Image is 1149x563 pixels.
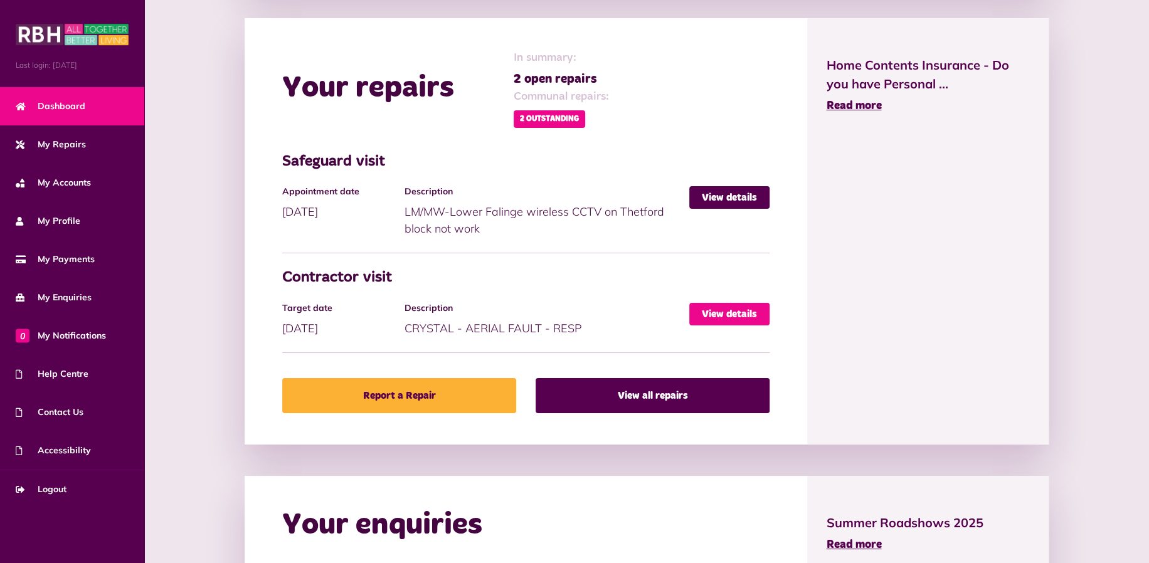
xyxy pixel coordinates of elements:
[282,186,404,220] div: [DATE]
[826,56,1029,115] a: Home Contents Insurance - Do you have Personal ... Read more
[404,186,689,237] div: LM/MW-Lower Falinge wireless CCTV on Thetford block not work
[282,70,454,107] h2: Your repairs
[514,88,609,105] span: Communal repairs:
[16,176,91,189] span: My Accounts
[16,291,92,304] span: My Enquiries
[282,378,516,413] a: Report a Repair
[16,444,91,457] span: Accessibility
[826,539,881,550] span: Read more
[826,56,1029,93] span: Home Contents Insurance - Do you have Personal ...
[689,303,770,325] a: View details
[514,70,609,88] span: 2 open repairs
[282,303,404,337] div: [DATE]
[826,513,1029,532] span: Summer Roadshows 2025
[826,100,881,112] span: Read more
[282,303,398,313] h4: Target date
[16,329,29,342] span: 0
[16,329,106,342] span: My Notifications
[16,22,129,47] img: MyRBH
[16,367,88,381] span: Help Centre
[282,186,398,197] h4: Appointment date
[16,483,66,496] span: Logout
[282,507,482,544] h2: Your enquiries
[536,378,770,413] a: View all repairs
[404,303,689,337] div: CRYSTAL - AERIAL FAULT - RESP
[514,50,609,66] span: In summary:
[16,253,95,266] span: My Payments
[16,60,129,71] span: Last login: [DATE]
[16,138,86,151] span: My Repairs
[826,513,1029,554] a: Summer Roadshows 2025 Read more
[404,186,683,197] h4: Description
[282,153,770,171] h3: Safeguard visit
[16,100,85,113] span: Dashboard
[282,269,770,287] h3: Contractor visit
[689,186,770,209] a: View details
[16,406,83,419] span: Contact Us
[404,303,683,313] h4: Description
[16,214,80,228] span: My Profile
[514,110,585,128] span: 2 Outstanding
